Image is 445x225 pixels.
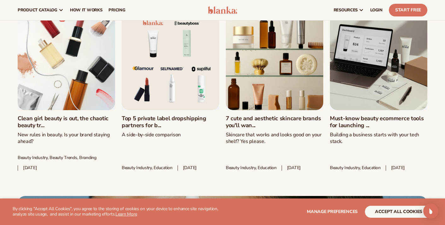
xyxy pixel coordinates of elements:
[330,13,427,171] div: 5 / 50
[18,8,57,13] span: product catalog
[70,8,102,13] span: How It Works
[307,209,358,215] span: Manage preferences
[365,206,432,218] button: accept all cookies
[115,211,137,217] a: Learn More
[122,115,219,129] a: Top 5 private label dropshipping partners for b...
[122,13,219,171] div: 3 / 50
[389,4,427,16] a: Start Free
[330,115,427,129] a: Must-know beauty ecommerce tools for launching ...
[334,8,358,13] span: resources
[208,6,237,14] img: logo
[18,13,115,171] div: 2 / 50
[13,206,228,217] p: By clicking "Accept All Cookies", you agree to the storing of cookies on your device to enhance s...
[108,8,125,13] span: pricing
[226,13,323,171] div: 4 / 50
[18,115,115,129] a: Clean girl beauty is out, the chaotic beauty tr...
[370,8,383,13] span: LOGIN
[307,206,358,218] button: Manage preferences
[226,115,323,129] a: 7 cute and aesthetic skincare brands you'll wan...
[423,204,438,219] div: Open Intercom Messenger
